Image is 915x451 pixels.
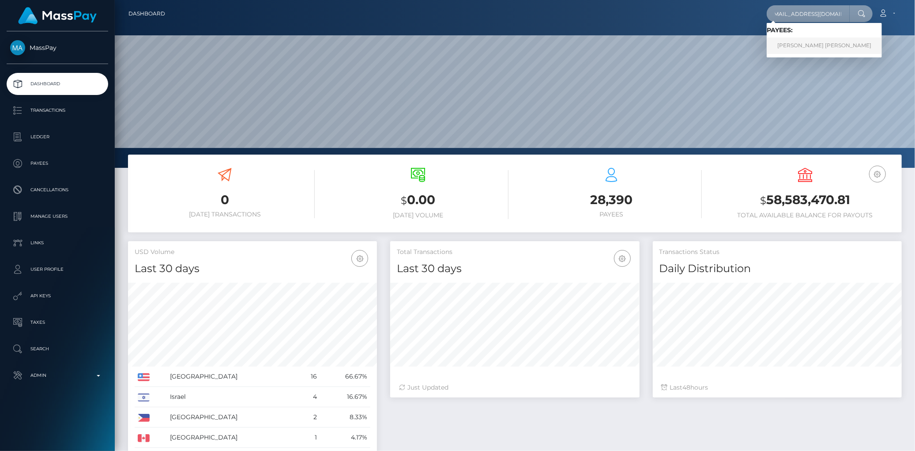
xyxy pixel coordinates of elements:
a: Ledger [7,126,108,148]
td: [GEOGRAPHIC_DATA] [167,407,298,428]
td: 66.67% [320,367,370,387]
td: 16 [298,367,320,387]
p: Links [10,236,105,250]
p: Admin [10,369,105,382]
p: Manage Users [10,210,105,223]
td: [GEOGRAPHIC_DATA] [167,367,298,387]
td: 4.17% [320,428,370,448]
p: Payees [10,157,105,170]
img: PH.png [138,414,150,422]
a: Admin [7,364,108,387]
a: Taxes [7,311,108,334]
span: 48 [683,383,691,391]
h6: Payees: [767,27,882,34]
a: Transactions [7,99,108,121]
h3: 58,583,470.81 [715,191,895,209]
img: US.png [138,373,150,381]
div: Just Updated [399,383,630,392]
p: Search [10,342,105,356]
h3: 0.00 [328,191,508,209]
img: MassPay [10,40,25,55]
td: Israel [167,387,298,407]
td: 8.33% [320,407,370,428]
a: Payees [7,152,108,174]
a: Dashboard [7,73,108,95]
p: Dashboard [10,77,105,91]
td: 16.67% [320,387,370,407]
h3: 28,390 [522,191,702,208]
p: API Keys [10,289,105,303]
p: Transactions [10,104,105,117]
h6: Payees [522,211,702,218]
img: IL.png [138,394,150,402]
input: Search... [767,5,850,22]
td: 4 [298,387,320,407]
img: MassPay Logo [18,7,97,24]
h3: 0 [135,191,315,208]
a: API Keys [7,285,108,307]
a: Links [7,232,108,254]
h6: Total Available Balance for Payouts [715,212,895,219]
h6: [DATE] Transactions [135,211,315,218]
small: $ [760,194,766,207]
h6: [DATE] Volume [328,212,508,219]
h4: Last 30 days [397,261,633,277]
td: 2 [298,407,320,428]
a: [PERSON_NAME] [PERSON_NAME] [767,38,882,54]
img: CA.png [138,434,150,442]
h4: Daily Distribution [659,261,895,277]
h4: Last 30 days [135,261,370,277]
h5: Total Transactions [397,248,633,257]
small: $ [401,194,407,207]
div: Last hours [662,383,893,392]
a: Manage Users [7,205,108,227]
a: Dashboard [128,4,165,23]
a: Cancellations [7,179,108,201]
td: 1 [298,428,320,448]
h5: USD Volume [135,248,370,257]
td: [GEOGRAPHIC_DATA] [167,428,298,448]
span: MassPay [7,44,108,52]
p: User Profile [10,263,105,276]
p: Ledger [10,130,105,144]
p: Cancellations [10,183,105,197]
a: Search [7,338,108,360]
a: User Profile [7,258,108,280]
h5: Transactions Status [659,248,895,257]
p: Taxes [10,316,105,329]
